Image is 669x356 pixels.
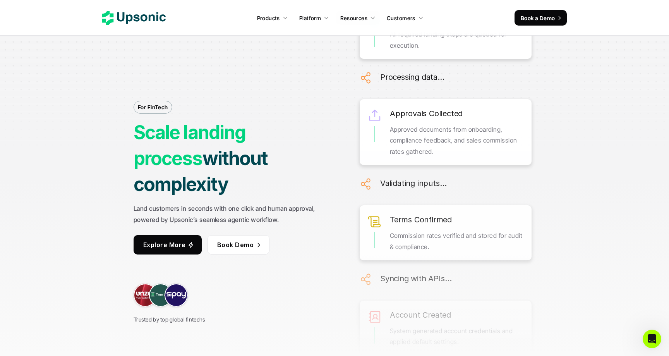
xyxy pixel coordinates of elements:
[521,14,555,22] p: Book a Demo
[380,177,446,190] h6: Validating inputs…
[138,103,168,111] p: For FinTech
[208,235,269,255] a: Book Demo
[387,14,415,22] p: Customers
[134,121,249,170] strong: Scale landing process
[217,239,254,251] p: Book Demo
[134,235,202,255] a: Explore More
[380,272,451,285] h6: Syncing with APIs…
[134,315,205,324] p: Trusted by top global fintechs
[134,147,271,196] strong: without complexity
[143,239,186,251] p: Explore More
[380,71,444,84] h6: Processing data…
[134,205,317,224] strong: Land customers in seconds with one click and human approval, powered by Upsonic’s seamless agenti...
[299,14,321,22] p: Platform
[390,107,463,120] h6: Approvals Collected
[257,14,280,22] p: Products
[390,213,452,226] h6: Terms Confirmed
[390,308,451,322] h6: Account Created
[252,11,293,25] a: Products
[643,330,661,348] iframe: Intercom live chat
[340,14,367,22] p: Resources
[390,325,524,348] p: System generated account credentials and applied default settings.
[390,230,524,253] p: Commission rates verified and stored for audit & compliance.
[390,29,524,51] p: All required landing steps are queued for execution.
[390,124,524,157] p: Approved documents from onboarding, compliance feedback, and sales commission rates gathered.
